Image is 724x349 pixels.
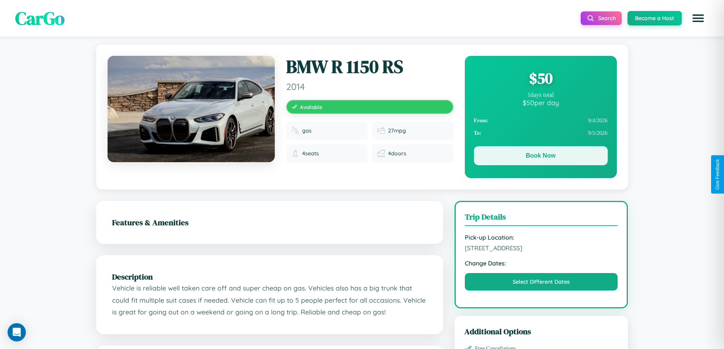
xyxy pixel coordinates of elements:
[8,323,26,341] div: Open Intercom Messenger
[474,117,489,124] strong: From:
[465,244,618,252] span: [STREET_ADDRESS]
[474,68,608,88] div: $ 50
[474,92,608,98] div: 1 days total
[465,234,618,241] strong: Pick-up Location:
[465,273,618,291] button: Select Different Dates
[627,11,682,25] button: Become a Host
[474,114,608,127] div: 9 / 4 / 2026
[598,15,616,22] span: Search
[112,271,427,282] h2: Description
[302,127,312,134] span: gas
[465,211,618,226] h3: Trip Details
[465,259,618,267] strong: Change Dates:
[688,8,709,29] button: Open menu
[464,326,618,337] h3: Additional Options
[112,282,427,318] p: Vehicle is reliable well taken care off and super cheap on gas. Vehicles also has a big trunk tha...
[286,81,453,92] span: 2014
[300,104,322,110] span: Available
[286,56,453,78] h1: BMW R 1150 RS
[388,127,406,134] span: 27 mpg
[377,150,385,157] img: Doors
[388,150,406,157] span: 4 doors
[302,150,319,157] span: 4 seats
[581,11,622,25] button: Search
[292,150,299,157] img: Seats
[108,56,275,162] img: BMW R 1150 RS 2014
[474,127,608,139] div: 9 / 5 / 2026
[474,98,608,107] div: $ 50 per day
[112,217,427,228] h2: Features & Amenities
[474,146,608,165] button: Book Now
[292,127,299,134] img: Fuel type
[474,130,482,136] strong: To:
[15,6,65,31] span: CarGo
[715,159,720,190] div: Give Feedback
[377,127,385,134] img: Fuel efficiency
